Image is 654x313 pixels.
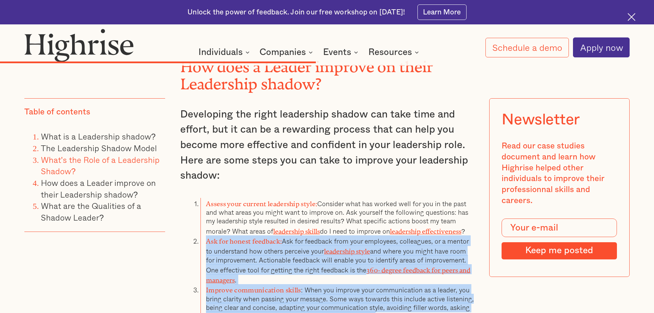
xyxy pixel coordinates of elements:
div: Resources [368,48,412,56]
form: Modal Form [502,219,617,259]
strong: Improve communication skills [206,286,301,291]
img: Cross icon [628,13,635,21]
div: Companies [260,48,315,56]
a: How does a Leader improve on their Leadership shadow? [41,176,156,201]
a: What are the Qualities of a Shadow Leader? [41,199,141,224]
h2: How does a Leader improve on their Leadership shadow? [180,55,474,89]
input: Your e-mail [502,219,617,237]
div: Companies [260,48,306,56]
div: Events [323,48,351,56]
a: Schedule a demo [485,38,569,57]
strong: Ask for honest feedback: [206,237,282,242]
div: Unlock the power of feedback. Join our free workshop on [DATE]! [187,8,405,17]
a: What is a Leadership shadow? [41,130,156,143]
a: What's the Role of a Leadership Shadow? [41,153,160,177]
div: Read our case studies document and learn how Highrise helped other individuals to improve their p... [502,141,617,206]
div: Individuals [198,48,243,56]
div: Table of contents [24,107,90,118]
a: The Leadership Shadow Model [41,142,157,154]
a: Apply now [573,37,630,57]
a: Learn More [417,4,467,20]
div: Resources [368,48,421,56]
div: Newsletter [502,111,580,128]
p: Developing the right leadership shadow can take time and effort, but it can be a rewarding proces... [180,107,474,183]
a: leadership style [324,247,370,252]
a: leadership skills [273,227,320,232]
li: Ask for feedback from your employees, colleagues, or a mentor to understand how others perceive y... [200,235,474,284]
a: leadership effectiveness [390,227,461,232]
li: Consider what has worked well for you in the past and what areas you might want to improve on. As... [200,198,474,235]
strong: Assess your current leadership style: [206,200,317,204]
div: Individuals [198,48,252,56]
img: Highrise logo [24,29,134,62]
input: Keep me posted [502,242,617,259]
div: Events [323,48,360,56]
